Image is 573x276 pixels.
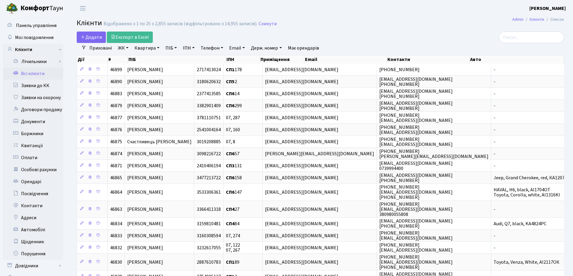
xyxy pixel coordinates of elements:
[379,66,420,73] span: [PHONE_NUMBER]
[379,254,453,271] span: [PHONE_NUMBER] [EMAIL_ADDRESS][DOMAIN_NAME] [PHONE_NUMBER]
[197,206,221,213] span: 3366411318
[3,80,63,92] a: Заявки до КК
[260,55,304,64] th: Приміщення
[3,260,63,272] a: Довідники
[107,32,153,43] a: Експорт в Excel
[226,90,239,97] span: 14
[494,174,571,181] span: Jeep, Grand Cherokee, red, КА1207РК
[265,126,338,133] span: [EMAIL_ADDRESS][DOMAIN_NAME]
[3,188,63,200] a: Посвідчення
[379,136,453,148] span: [PHONE_NUMBER] [EMAIL_ADDRESS][DOMAIN_NAME]
[6,2,18,14] img: logo.png
[530,16,544,23] a: Клієнти
[197,126,221,133] span: 2541004164
[110,232,122,239] span: 46833
[494,232,495,239] span: -
[494,206,495,213] span: -
[379,76,453,88] span: [EMAIL_ADDRESS][DOMAIN_NAME] [PHONE_NUMBER]
[379,112,453,124] span: [PHONE_NUMBER] [EMAIL_ADDRESS][DOMAIN_NAME]
[110,126,122,133] span: 46876
[265,150,374,157] span: [PERSON_NAME][EMAIL_ADDRESS][DOMAIN_NAME]
[87,43,114,53] a: Приховані
[197,138,221,145] span: 3019208885
[75,3,90,13] button: Переключити навігацію
[110,189,122,196] span: 46864
[265,78,338,85] span: [EMAIL_ADDRESS][DOMAIN_NAME]
[110,102,122,109] span: 46879
[226,114,240,121] span: 07, 287
[127,206,163,213] span: [PERSON_NAME]
[3,248,63,260] a: Порушення
[3,140,63,152] a: Квитанції
[3,236,63,248] a: Щоденник
[127,78,163,85] span: [PERSON_NAME]
[16,22,57,29] span: Панель управління
[304,55,387,64] th: Email
[110,174,122,181] span: 46865
[127,174,163,181] span: [PERSON_NAME]
[197,66,221,73] span: 2717413024
[226,206,235,213] b: СП4
[503,13,573,26] nav: breadcrumb
[197,150,221,157] span: 3098216722
[379,218,453,229] span: [EMAIL_ADDRESS][DOMAIN_NAME] [PHONE_NUMBER]
[197,90,221,97] span: 2377413585
[379,230,453,241] span: [PHONE_NUMBER] [EMAIL_ADDRESS][DOMAIN_NAME]
[494,138,495,145] span: -
[226,78,235,85] b: СП5
[529,5,566,12] a: [PERSON_NAME]
[132,43,162,53] a: Квартира
[494,162,495,169] span: -
[226,126,240,133] span: 07, 160
[197,162,221,169] span: 2410406194
[3,20,63,32] a: Панель управління
[226,55,260,64] th: ІПН
[110,259,122,265] span: 46830
[226,206,239,213] span: 27
[103,21,257,27] div: Відображено з 1 по 25 з 2,855 записів (відфільтровано з 14,955 записів).
[265,220,338,227] span: [EMAIL_ADDRESS][DOMAIN_NAME]
[110,162,122,169] span: 46871
[265,206,338,213] span: [EMAIL_ADDRESS][DOMAIN_NAME]
[379,172,453,184] span: [EMAIL_ADDRESS][DOMAIN_NAME] [PHONE_NUMBER]
[180,43,197,53] a: ІПН
[494,187,560,198] span: HAVAL, H6, black, AI1704OT Toyota, Corolla, white, AI1316KI
[226,90,235,97] b: СП6
[197,102,221,109] span: 3382901409
[226,102,242,109] span: 299
[197,189,221,196] span: 3533306361
[110,206,122,213] span: 46863
[81,34,102,41] span: Додати
[198,43,226,53] a: Телефон
[15,34,54,41] span: Мої повідомлення
[379,124,453,136] span: [PHONE_NUMBER] [EMAIL_ADDRESS][DOMAIN_NAME]
[226,174,235,181] b: СП6
[3,104,63,116] a: Договори продажу
[265,66,338,73] span: [EMAIL_ADDRESS][DOMAIN_NAME]
[197,114,221,121] span: 3781110751
[110,220,122,227] span: 46834
[7,56,63,68] a: Лічильники
[226,259,239,265] span: 89
[163,43,179,53] a: ПІБ
[3,212,63,224] a: Адреси
[110,66,122,73] span: 46899
[110,150,122,157] span: 46874
[494,220,547,227] span: Audi, Q7, black, KA4824PC
[3,224,63,236] a: Автомобілі
[265,114,338,121] span: [EMAIL_ADDRESS][DOMAIN_NAME]
[226,189,242,196] span: 147
[499,32,564,43] input: Пошук...
[285,43,322,53] a: Має орендарів
[226,66,235,73] b: СП1
[226,66,242,73] span: 178
[494,66,495,73] span: -
[494,150,495,157] span: -
[259,21,277,27] a: Скинути
[494,259,559,265] span: Toyota, Venza, White, АI2117ОК
[3,152,63,164] a: Оплати
[226,220,235,227] b: СП4
[127,232,163,239] span: [PERSON_NAME]
[3,200,63,212] a: Контакти
[3,92,63,104] a: Заявки на охорону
